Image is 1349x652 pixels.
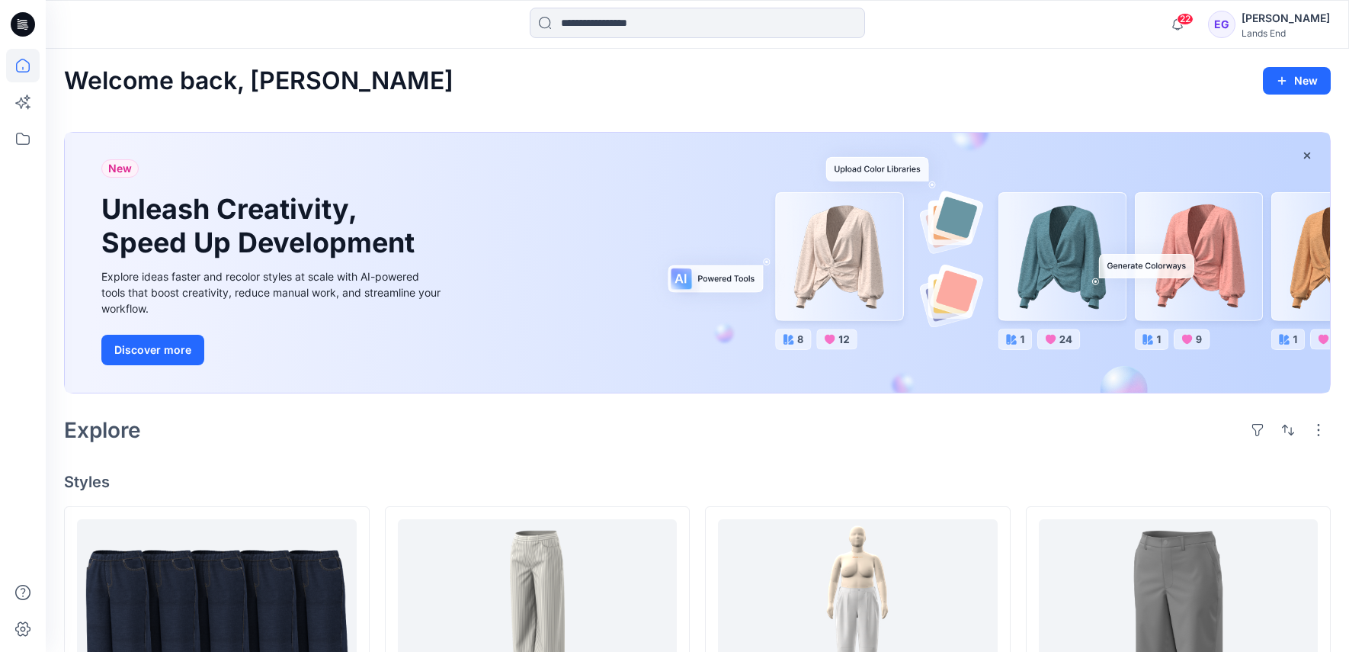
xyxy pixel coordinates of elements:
[101,193,421,259] h1: Unleash Creativity, Speed Up Development
[64,418,141,442] h2: Explore
[101,335,204,365] button: Discover more
[64,67,453,95] h2: Welcome back, [PERSON_NAME]
[1242,9,1330,27] div: [PERSON_NAME]
[108,159,132,178] span: New
[1242,27,1330,39] div: Lands End
[1263,67,1331,95] button: New
[1208,11,1235,38] div: EG
[64,473,1331,491] h4: Styles
[101,335,444,365] a: Discover more
[101,268,444,316] div: Explore ideas faster and recolor styles at scale with AI-powered tools that boost creativity, red...
[1177,13,1194,25] span: 22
